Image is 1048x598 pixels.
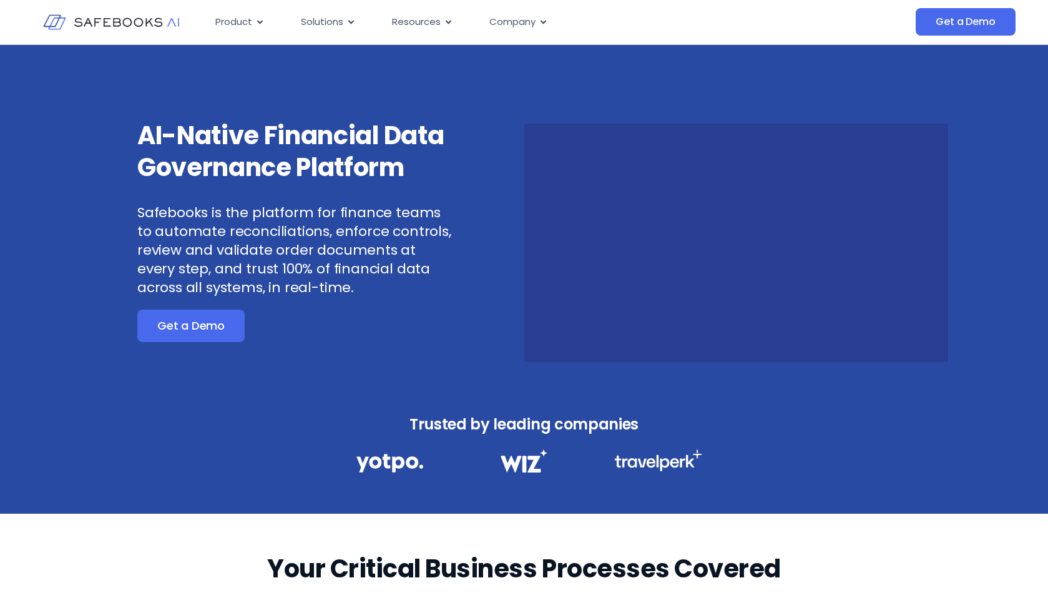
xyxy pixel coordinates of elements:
span: Solutions [301,15,343,29]
nav: Menu [205,10,791,34]
span: Company [489,15,536,29]
span: Product [215,15,252,29]
img: Financial Data Governance 1 [356,449,423,476]
h3: Trusted by leading companies [329,412,720,437]
p: Safebooks is the platform for finance teams to automate reconciliations, enforce controls, review... [137,203,456,297]
h3: AI-Native Financial Data Governance Platform [137,120,456,184]
span: Get a Demo [936,16,995,28]
h2: Your Critical Business Processes Covered​​ [267,551,781,586]
span: Resources [392,15,441,29]
div: Menu Toggle [205,10,791,34]
img: Financial Data Governance 2 [494,449,553,473]
span: Get a Demo [157,320,225,332]
img: Financial Data Governance 3 [614,449,702,471]
a: Get a Demo [137,310,245,342]
a: Get a Demo [916,8,1015,36]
